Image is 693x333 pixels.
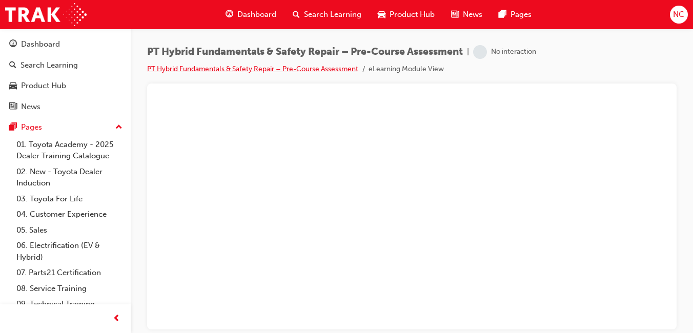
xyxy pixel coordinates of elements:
[147,65,358,73] a: PT Hybrid Fundamentals & Safety Repair – Pre-Course Assessment
[9,81,17,91] span: car-icon
[4,35,127,54] a: Dashboard
[9,40,17,49] span: guage-icon
[226,8,233,21] span: guage-icon
[390,9,435,20] span: Product Hub
[9,61,16,70] span: search-icon
[499,8,506,21] span: pages-icon
[673,9,684,20] span: NC
[9,123,17,132] span: pages-icon
[293,8,300,21] span: search-icon
[12,238,127,265] a: 06. Electrification (EV & Hybrid)
[369,64,444,75] li: eLearning Module View
[491,47,536,57] div: No interaction
[4,97,127,116] a: News
[12,137,127,164] a: 01. Toyota Academy - 2025 Dealer Training Catalogue
[147,46,463,58] span: PT Hybrid Fundamentals & Safety Repair – Pre-Course Assessment
[4,118,127,137] button: Pages
[451,8,459,21] span: news-icon
[217,4,284,25] a: guage-iconDashboard
[12,191,127,207] a: 03. Toyota For Life
[9,102,17,112] span: news-icon
[284,4,370,25] a: search-iconSearch Learning
[21,80,66,92] div: Product Hub
[4,76,127,95] a: Product Hub
[443,4,491,25] a: news-iconNews
[511,9,532,20] span: Pages
[463,9,482,20] span: News
[304,9,361,20] span: Search Learning
[5,3,87,26] img: Trak
[12,296,127,312] a: 09. Technical Training
[12,222,127,238] a: 05. Sales
[4,33,127,118] button: DashboardSearch LearningProduct HubNews
[473,45,487,59] span: learningRecordVerb_NONE-icon
[12,206,127,222] a: 04. Customer Experience
[113,313,120,325] span: prev-icon
[670,6,688,24] button: NC
[21,38,60,50] div: Dashboard
[467,46,469,58] span: |
[491,4,540,25] a: pages-iconPages
[4,56,127,75] a: Search Learning
[378,8,385,21] span: car-icon
[12,164,127,191] a: 02. New - Toyota Dealer Induction
[370,4,443,25] a: car-iconProduct Hub
[21,101,40,113] div: News
[115,121,123,134] span: up-icon
[12,281,127,297] a: 08. Service Training
[12,265,127,281] a: 07. Parts21 Certification
[237,9,276,20] span: Dashboard
[21,121,42,133] div: Pages
[21,59,78,71] div: Search Learning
